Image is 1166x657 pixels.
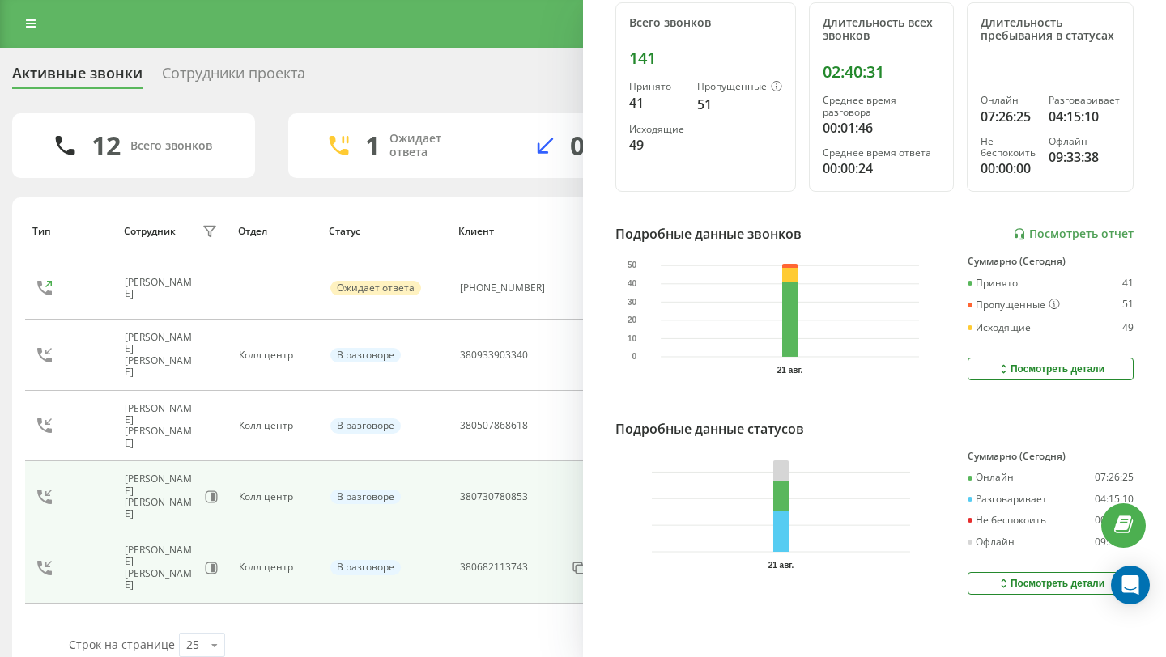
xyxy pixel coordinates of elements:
div: Исходящие [629,124,684,135]
div: Пропущенные [697,81,782,94]
div: Подробные данные статусов [615,419,804,439]
div: 49 [629,135,684,155]
div: 07:26:25 [1095,472,1134,483]
div: Посмотреть детали [997,577,1104,590]
div: Онлайн [968,472,1014,483]
div: Не беспокоить [968,515,1046,526]
button: Посмотреть детали [968,358,1134,380]
div: Офлайн [1049,136,1120,147]
div: Колл центр [239,562,312,573]
div: Не беспокоить [981,136,1036,159]
button: Посмотреть детали [968,572,1134,595]
div: Суммарно (Сегодня) [968,451,1134,462]
div: Суммарно (Сегодня) [968,256,1134,267]
text: 0 [632,353,637,362]
div: 41 [1122,278,1134,289]
div: Среднее время разговора [823,95,940,118]
text: 10 [628,334,637,343]
div: [PERSON_NAME] [PERSON_NAME] [125,403,198,450]
div: Всего звонков [130,139,212,153]
div: Колл центр [239,491,312,502]
div: 25 [186,637,199,653]
div: Пропущенные [968,299,1060,312]
div: 00:00:00 [1095,515,1134,526]
div: 380682113743 [460,562,528,573]
div: 380730780853 [460,491,528,502]
div: Сотрудник [124,226,176,237]
span: Строк на странице [69,637,175,652]
div: 04:15:10 [1095,494,1134,505]
div: Колл центр [239,420,312,431]
div: 51 [697,95,782,114]
div: [PERSON_NAME] [PERSON_NAME] [125,332,198,379]
div: 12 [91,130,121,161]
text: 40 [628,279,637,288]
div: 380933903340 [460,350,528,361]
text: 21 авг. [777,366,803,375]
div: Сотрудники проекта [162,65,305,90]
div: 41 [629,93,684,112]
div: Open Intercom Messenger [1111,566,1150,604]
text: 21 авг. [768,561,794,570]
div: Отдел [238,226,313,237]
div: [PHONE_NUMBER] [460,282,545,294]
div: Принято [629,81,684,92]
div: Клиент [458,226,593,237]
div: Ожидает ответа [330,281,421,295]
text: 20 [628,316,637,324]
div: 1 [365,130,380,161]
div: Статус [329,226,443,237]
div: 00:00:24 [823,159,940,178]
div: Разговаривает [968,494,1047,505]
div: 09:33:38 [1095,536,1134,548]
div: Ожидает ответа [389,132,471,159]
text: 30 [628,298,637,307]
div: В разговоре [330,418,401,433]
text: 50 [628,261,637,270]
div: Тип [32,226,108,237]
div: 49 [1122,322,1134,333]
div: Колл центр [239,350,312,361]
div: В разговоре [330,348,401,362]
div: Принято [968,278,1018,289]
div: 00:01:46 [823,118,940,138]
div: 0 [570,130,585,161]
div: Исходящие [968,322,1031,333]
div: Активные звонки [12,65,143,90]
div: Длительность пребывания в статусах [981,16,1120,44]
div: В разговоре [330,560,401,574]
div: Разговаривает [1049,95,1120,106]
div: В разговоре [330,490,401,504]
div: 380507868618 [460,420,528,431]
div: 09:33:38 [1049,147,1120,167]
div: 02:40:31 [823,62,940,82]
div: Подробные данные звонков [615,224,802,244]
div: 00:00:00 [981,159,1036,178]
div: Посмотреть детали [997,362,1104,375]
div: Среднее время ответа [823,147,940,159]
div: 141 [629,49,782,68]
div: Онлайн [981,95,1036,106]
div: 51 [1122,299,1134,312]
div: [PERSON_NAME] [PERSON_NAME] [125,545,198,591]
div: Офлайн [968,536,1015,548]
div: Длительность всех звонков [823,16,940,44]
div: 04:15:10 [1049,107,1120,126]
div: [PERSON_NAME] [PERSON_NAME] [125,473,198,520]
a: Посмотреть отчет [1013,227,1134,241]
div: 07:26:25 [981,107,1036,126]
div: Всего звонков [629,16,782,30]
div: [PERSON_NAME] [125,277,198,300]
